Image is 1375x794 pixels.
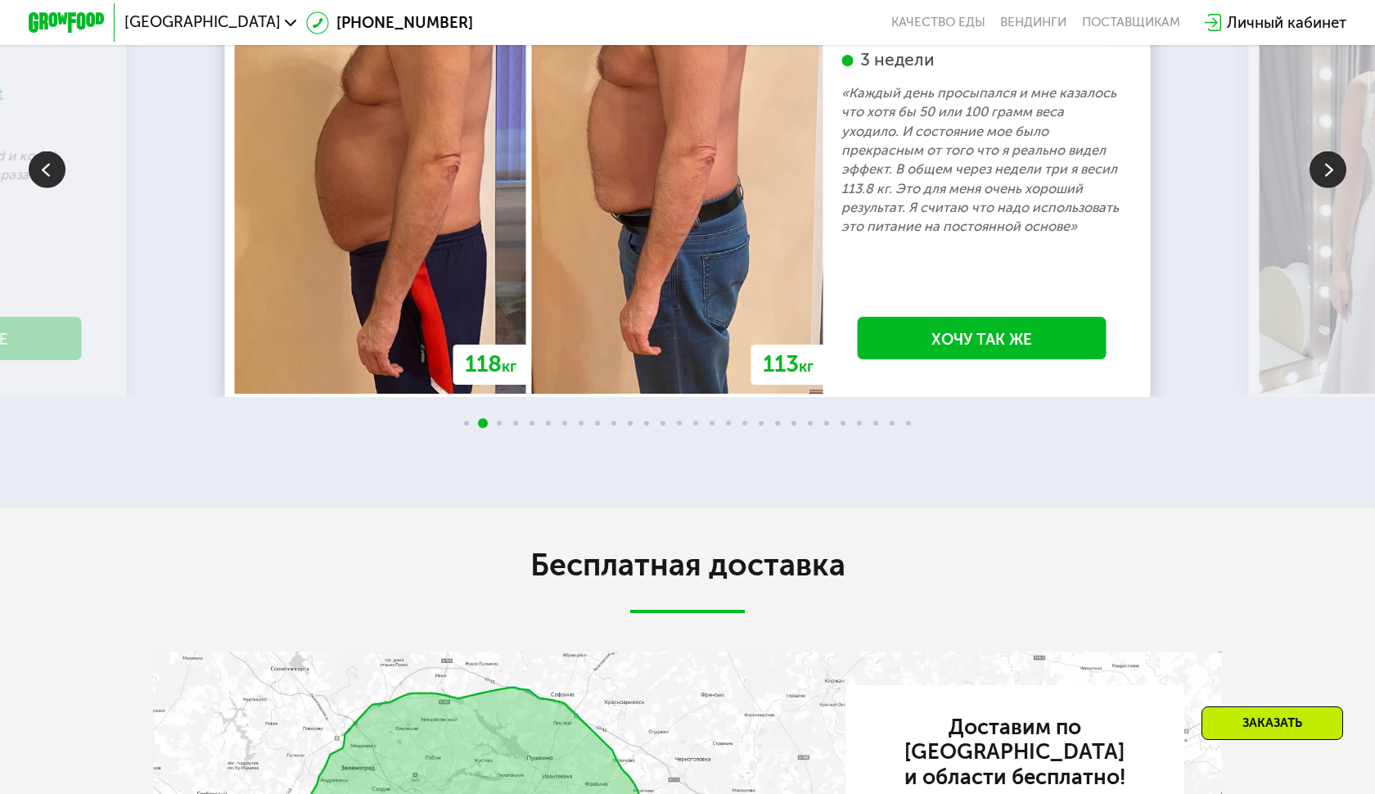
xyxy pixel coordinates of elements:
[306,11,473,34] a: [PHONE_NUMBER]
[153,547,1223,585] h2: Бесплатная доставка
[841,83,1122,237] p: «Каждый день просыпался и мне казалось что хотя бы 50 или 100 грамм веса уходило. И состояние мое...
[799,357,814,376] span: кг
[841,49,1122,71] div: 3 недели
[878,715,1151,790] h3: Доставим по [GEOGRAPHIC_DATA] и области бесплатно!
[124,15,281,30] span: [GEOGRAPHIC_DATA]
[1000,15,1066,30] a: Вендинги
[1201,706,1343,740] div: Заказать
[891,15,985,30] a: Качество еды
[29,151,65,188] img: Slide left
[502,357,516,376] span: кг
[453,345,529,384] div: 118
[751,345,826,384] div: 113
[1082,15,1180,30] div: поставщикам
[858,317,1106,360] a: Хочу так же
[1227,11,1346,34] div: Личный кабинет
[1310,151,1346,188] img: Slide right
